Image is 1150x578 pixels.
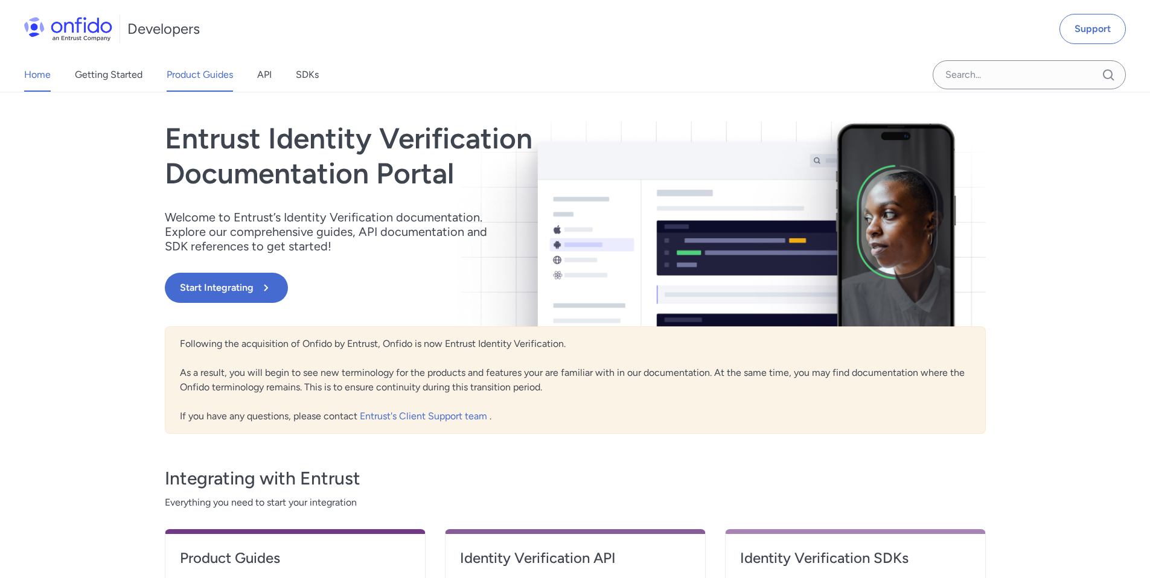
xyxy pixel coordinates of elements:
a: Product Guides [167,58,233,92]
a: API [257,58,272,92]
h4: Product Guides [180,548,410,568]
img: Onfido Logo [24,17,112,41]
h4: Identity Verification SDKs [740,548,971,568]
a: SDKs [296,58,319,92]
h3: Integrating with Entrust [165,466,986,491]
a: Product Guides [180,548,410,577]
input: Onfido search input field [933,60,1126,89]
span: Everything you need to start your integration [165,495,986,510]
a: Support [1059,14,1126,44]
h1: Entrust Identity Verification Documentation Portal [165,121,740,191]
button: Start Integrating [165,273,288,303]
a: Getting Started [75,58,142,92]
a: Identity Verification API [460,548,691,577]
a: Entrust's Client Support team [360,410,490,422]
h4: Identity Verification API [460,548,691,568]
h1: Developers [127,19,200,39]
a: Home [24,58,51,92]
a: Start Integrating [165,273,740,303]
div: Following the acquisition of Onfido by Entrust, Onfido is now Entrust Identity Verification. As a... [165,326,986,434]
a: Identity Verification SDKs [740,548,971,577]
p: Welcome to Entrust’s Identity Verification documentation. Explore our comprehensive guides, API d... [165,210,503,253]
